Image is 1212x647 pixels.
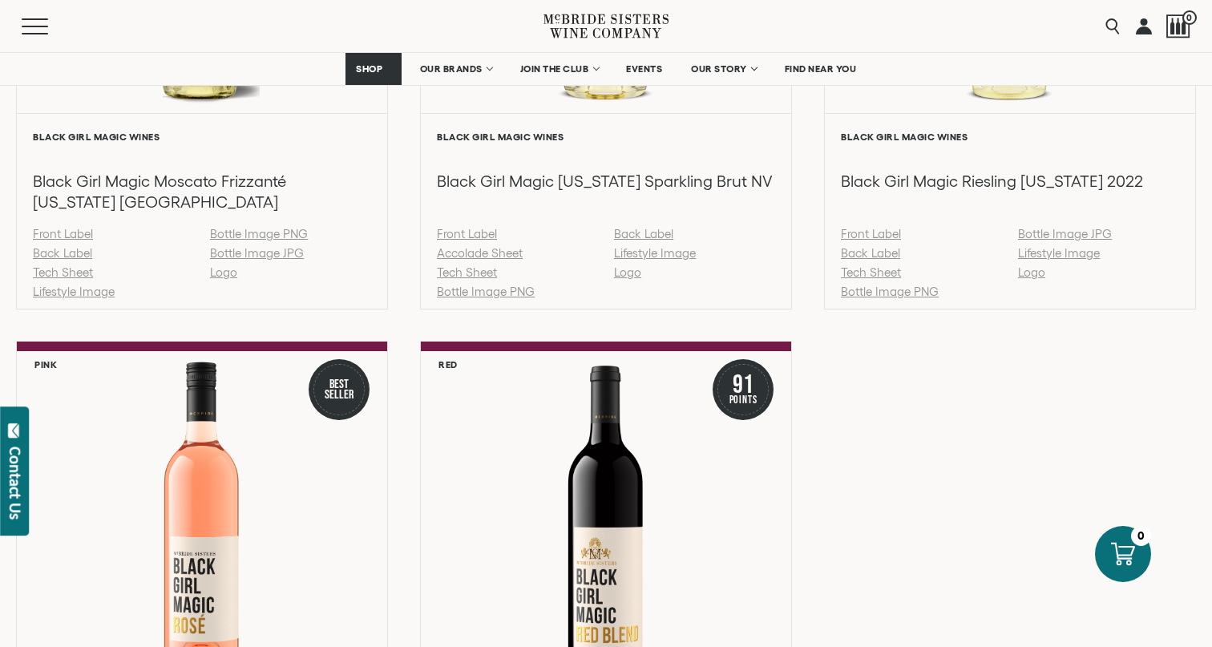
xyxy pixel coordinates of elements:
[437,171,775,192] h3: Black Girl Magic [US_STATE] Sparkling Brut NV
[841,171,1179,192] h3: Black Girl Magic Riesling [US_STATE] 2022
[841,265,901,279] a: Tech Sheet
[841,131,1179,142] h6: Black Girl Magic Wines
[1018,246,1100,260] a: Lifestyle Image
[1018,227,1112,241] a: Bottle Image JPG
[437,265,497,279] a: Tech Sheet
[1131,526,1151,546] div: 0
[626,63,662,75] span: EVENTS
[7,447,23,520] div: Contact Us
[210,265,237,279] a: Logo
[510,53,608,85] a: JOIN THE CLUB
[1182,10,1197,25] span: 0
[22,18,79,34] button: Mobile Menu Trigger
[691,63,747,75] span: OUR STORY
[410,53,502,85] a: OUR BRANDS
[614,246,696,260] a: Lifestyle Image
[33,131,371,142] h6: Black Girl Magic Wines
[520,63,589,75] span: JOIN THE CLUB
[33,227,93,241] a: Front Label
[614,227,673,241] a: Back Label
[681,53,766,85] a: OUR STORY
[841,246,900,260] a: Back Label
[785,63,857,75] span: FIND NEAR YOU
[841,227,901,241] a: Front Label
[437,131,775,142] h6: Black Girl Magic Wines
[356,63,383,75] span: SHOP
[420,63,483,75] span: OUR BRANDS
[616,53,673,85] a: EVENTS
[438,359,458,370] h6: Red
[437,227,497,241] a: Front Label
[1018,265,1045,279] a: Logo
[210,246,304,260] a: Bottle Image JPG
[774,53,867,85] a: FIND NEAR YOU
[33,265,93,279] a: Tech Sheet
[33,285,115,298] a: Lifestyle Image
[841,285,939,298] a: Bottle Image PNG
[33,246,92,260] a: Back Label
[345,53,402,85] a: SHOP
[34,359,57,370] h6: Pink
[614,265,641,279] a: Logo
[210,227,308,241] a: Bottle Image PNG
[33,171,371,212] h3: Black Girl Magic Moscato Frizzanté [US_STATE] [GEOGRAPHIC_DATA]
[437,246,523,260] a: Accolade Sheet
[437,285,535,298] a: Bottle Image PNG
